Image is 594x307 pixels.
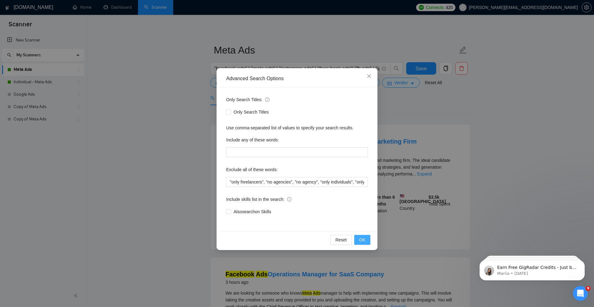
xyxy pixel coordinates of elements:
div: Advanced Search Options [226,75,368,82]
span: Include skills list in the search: [226,196,291,203]
span: info-circle [265,97,269,102]
span: OK [359,236,365,243]
button: Reset [330,235,352,245]
span: Only Search Titles: [226,96,269,103]
span: Only Search Titles [231,109,271,115]
span: info-circle [287,197,291,201]
span: Reset [335,236,347,243]
div: Use comma-separated list of values to specify your search results. [226,124,368,131]
span: Also search on Skills [231,208,273,215]
iframe: Intercom notifications message [470,247,594,290]
span: 9 [586,286,591,291]
iframe: Intercom live chat [573,286,588,301]
label: Exclude all of these words: [226,165,278,175]
button: Close [361,68,377,85]
label: Include any of these words: [226,135,279,145]
button: OK [354,235,370,245]
span: close [367,74,372,79]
